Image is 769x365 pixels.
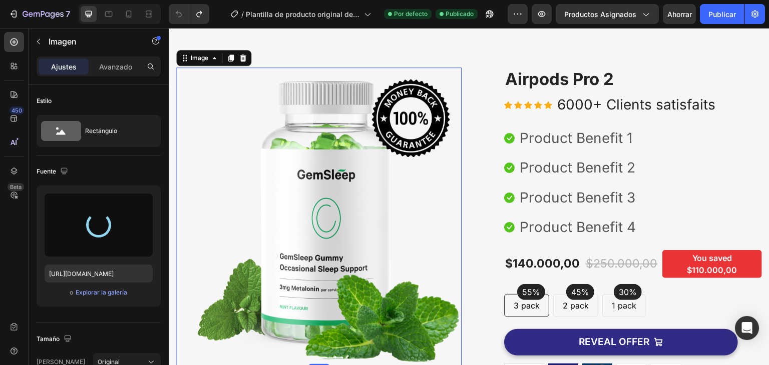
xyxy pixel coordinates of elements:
[10,183,22,190] font: Beta
[49,36,77,46] font: Imagen
[241,10,244,18] font: /
[450,258,468,270] p: 30%
[667,10,692,18] font: Ahorrar
[351,160,467,179] p: Product Benefit 3
[12,107,22,114] font: 450
[335,301,569,327] button: REVEAL OFFER
[335,227,412,244] div: $140.000,00
[403,258,421,270] p: 45%
[37,167,56,175] font: Fuente
[556,4,659,24] button: Productos asignados
[708,10,736,18] font: Publicar
[446,10,474,17] font: Publicado
[351,130,467,149] p: Product Benefit 2
[99,62,132,71] font: Avanzado
[353,258,371,270] p: 55%
[75,287,128,297] button: Explorar la galería
[70,288,73,296] font: o
[735,316,759,340] div: Abrir Intercom Messenger
[37,97,52,104] font: Estilo
[494,222,593,250] pre: You saved $110.000,00
[51,62,77,71] font: Ajustes
[37,335,60,342] font: Tamaño
[85,127,117,134] font: Rectángulo
[394,10,428,17] font: Por defecto
[351,100,464,120] p: Product Benefit 1
[335,39,593,63] h2: Airpods Pro 2
[700,4,744,24] button: Publicar
[66,9,70,19] font: 7
[169,4,209,24] div: Deshacer/Rehacer
[345,271,371,283] p: 3 pack
[45,264,153,282] input: https://ejemplo.com/imagen.jpg
[663,4,696,24] button: Ahorrar
[4,4,75,24] button: 7
[443,271,468,283] p: 1 pack
[564,10,636,18] font: Productos asignados
[416,227,490,244] div: $250.000,00
[351,189,467,209] p: Product Benefit 4
[49,35,134,47] p: Imagen
[246,10,359,29] font: Plantilla de producto original de Shopify
[394,271,420,283] p: 2 pack
[389,67,547,86] p: 6000+ Clients satisfaits
[76,288,127,296] font: Explorar la galería
[169,28,769,365] iframe: Área de diseño
[411,308,481,320] div: REVEAL OFFER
